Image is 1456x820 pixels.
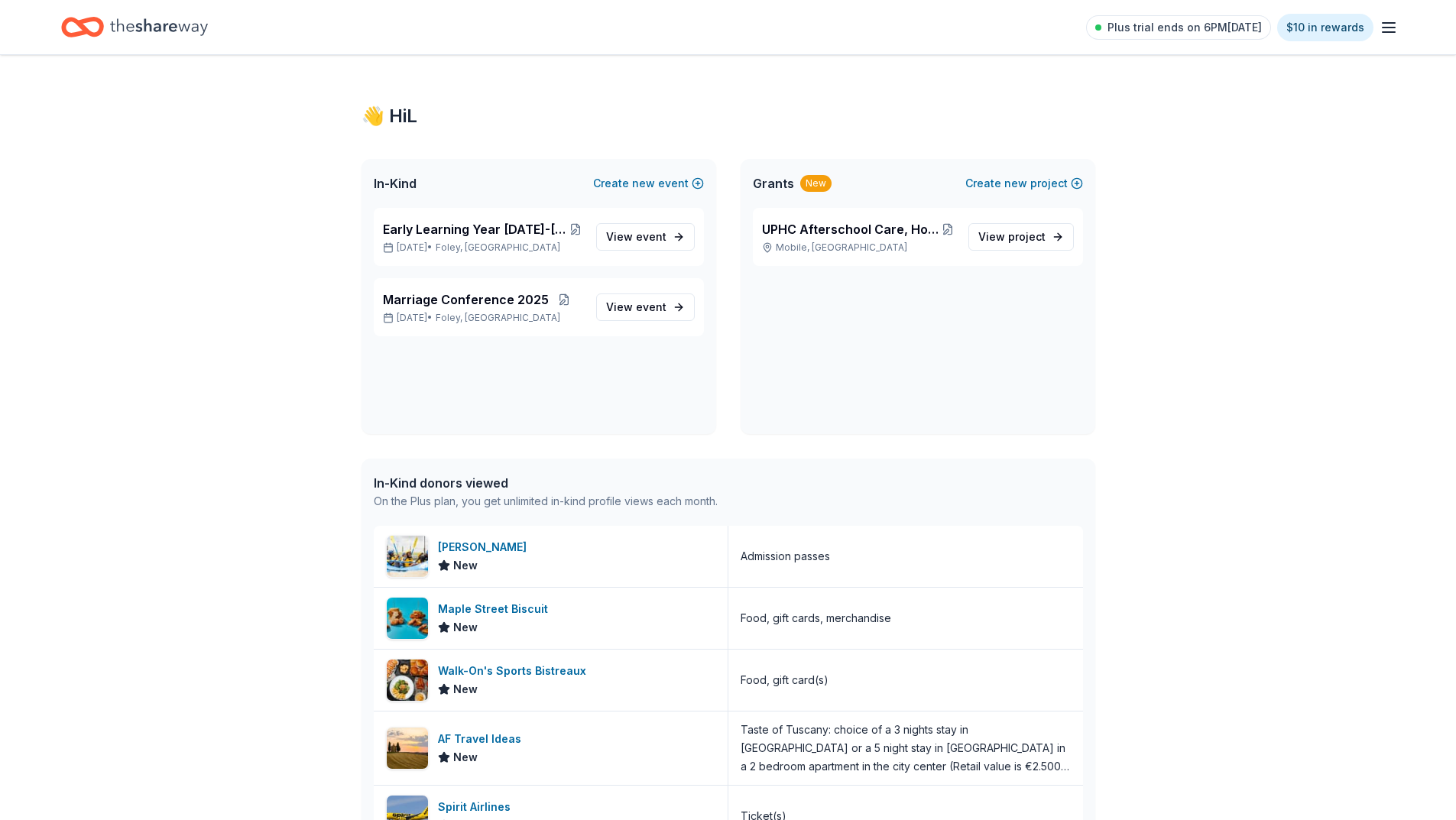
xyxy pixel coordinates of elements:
[636,300,666,313] span: event
[438,730,527,748] div: AF Travel Ideas
[438,538,533,556] div: [PERSON_NAME]
[436,312,560,324] span: Foley, [GEOGRAPHIC_DATA]
[383,241,584,254] p: [DATE] •
[61,9,208,45] a: Home
[453,556,478,575] span: New
[453,618,478,637] span: New
[741,721,1071,776] div: Taste of Tuscany: choice of a 3 nights stay in [GEOGRAPHIC_DATA] or a 5 night stay in [GEOGRAPHIC...
[596,293,695,321] a: View event
[436,241,560,254] span: Foley, [GEOGRAPHIC_DATA]
[383,312,584,324] p: [DATE] •
[632,174,655,193] span: new
[387,598,428,639] img: Image for Maple Street Biscuit
[741,671,829,689] div: Food, gift card(s)
[374,174,417,193] span: In-Kind
[762,241,956,254] p: Mobile, [GEOGRAPHIC_DATA]
[1086,15,1271,40] a: Plus trial ends on 6PM[DATE]
[1107,18,1262,37] span: Plus trial ends on 6PM[DATE]
[362,104,1095,128] div: 👋 Hi L
[438,600,554,618] div: Maple Street Biscuit
[387,536,428,577] img: Image for Montgomery Whitewater
[1277,14,1373,41] a: $10 in rewards
[753,174,794,193] span: Grants
[978,228,1046,246] span: View
[374,492,718,510] div: On the Plus plan, you get unlimited in-kind profile views each month.
[741,547,830,566] div: Admission passes
[741,609,891,627] div: Food, gift cards, merchandise
[593,174,704,193] button: Createnewevent
[800,175,832,192] div: New
[383,290,549,309] span: Marriage Conference 2025
[374,474,718,492] div: In-Kind donors viewed
[453,680,478,698] span: New
[606,298,666,316] span: View
[965,174,1083,193] button: Createnewproject
[762,220,940,238] span: UPHC Afterschool Care, Homework & Literacy Help Grant
[438,662,592,680] div: Walk-On's Sports Bistreaux
[1008,230,1046,243] span: project
[596,223,695,251] a: View event
[453,748,478,767] span: New
[383,220,569,238] span: Early Learning Year [DATE]-[DATE] Fall Festival and Yard Sale
[438,798,517,816] div: Spirit Airlines
[387,728,428,769] img: Image for AF Travel Ideas
[387,660,428,701] img: Image for Walk-On's Sports Bistreaux
[606,228,666,246] span: View
[968,223,1074,251] a: View project
[636,230,666,243] span: event
[1004,174,1027,193] span: new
